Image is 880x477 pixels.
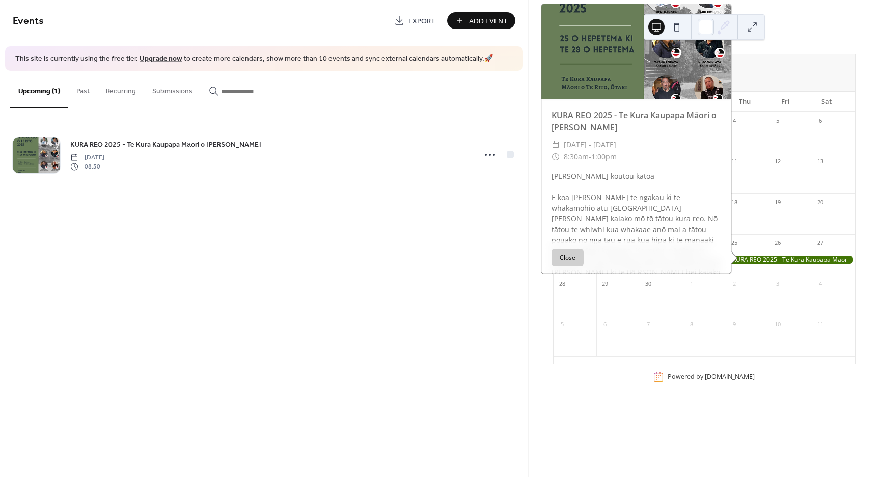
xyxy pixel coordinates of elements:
span: [DATE] [70,153,104,162]
button: Upcoming (1) [10,71,68,108]
div: ​ [552,151,560,163]
div: 29 [599,278,611,290]
span: - [589,151,591,163]
span: 1:00pm [591,151,617,163]
div: KURA REO 2025 - Te Kura Kaupapa Māori o Te Rito [726,256,855,264]
span: This site is currently using the free tier. to create more calendars, show more than 10 events an... [15,54,493,64]
div: ​ [552,138,560,151]
button: Submissions [144,71,201,107]
div: 12 [772,156,783,167]
div: 7 [643,319,654,330]
button: Recurring [98,71,144,107]
span: KURA REO 2025 - Te Kura Kaupapa Māori o [PERSON_NAME] [70,139,261,150]
div: 13 [815,156,826,167]
div: 30 [643,278,654,290]
div: 5 [557,319,568,330]
div: Fri [765,92,806,112]
div: Powered by [668,372,755,381]
div: 26 [772,238,783,249]
button: Close [552,249,584,266]
button: Past [68,71,98,107]
div: 6 [815,116,826,127]
div: 27 [815,238,826,249]
div: 4 [815,278,826,290]
div: 10 [772,319,783,330]
span: 08:30 [70,162,104,172]
div: 5 [772,116,783,127]
div: [PERSON_NAME] koutou katoa E koa [PERSON_NAME] te ngākau ki te whakamōhio atu [GEOGRAPHIC_DATA] [... [541,171,731,310]
div: 28 [557,278,568,290]
span: Export [408,16,435,26]
span: Add Event [469,16,508,26]
div: KURA REO 2025 - Te Kura Kaupapa Māori o [PERSON_NAME] [541,109,731,133]
div: Thu [725,92,765,112]
div: 6 [599,319,611,330]
div: 20 [815,197,826,208]
div: Sat [806,92,847,112]
div: 19 [772,197,783,208]
button: Add Event [447,12,515,29]
div: 8 [686,319,697,330]
div: 3 [772,278,783,290]
div: 9 [729,319,740,330]
a: KURA REO 2025 - Te Kura Kaupapa Māori o [PERSON_NAME] [70,138,261,150]
div: 2 [729,278,740,290]
a: Upgrade now [140,52,182,66]
div: 1 [686,278,697,290]
span: 8:30am [564,151,589,163]
a: [DOMAIN_NAME] [705,372,755,381]
div: 11 [815,319,826,330]
span: Events [13,11,44,31]
span: [DATE] - [DATE] [564,138,616,151]
a: Export [387,12,443,29]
